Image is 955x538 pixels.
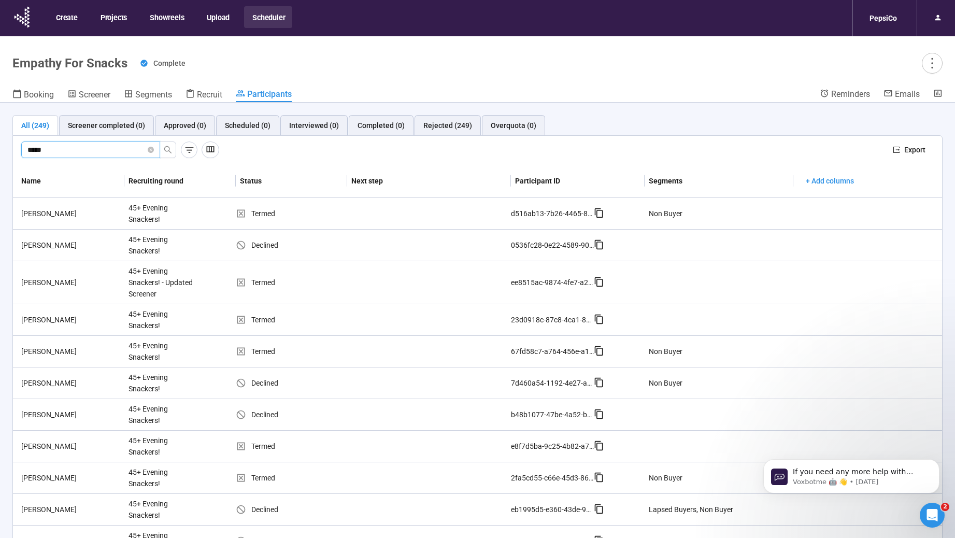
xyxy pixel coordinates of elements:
[21,120,49,131] div: All (249)
[649,472,682,484] div: Non Buyer
[124,230,202,261] div: 45+ Evening Snackers!
[797,173,862,189] button: + Add columns
[511,472,594,484] div: 2fa5cd55-c66e-45d3-8610-4e4b2788f5af
[153,59,186,67] span: Complete
[649,377,682,389] div: Non Buyer
[423,120,472,131] div: Rejected (249)
[135,90,172,100] span: Segments
[124,164,236,198] th: Recruiting round
[17,472,124,484] div: [PERSON_NAME]
[24,90,54,100] span: Booking
[17,208,124,219] div: [PERSON_NAME]
[164,146,172,154] span: search
[17,409,124,420] div: [PERSON_NAME]
[160,141,176,158] button: search
[358,120,405,131] div: Completed (0)
[197,90,222,100] span: Recruit
[124,336,202,367] div: 45+ Evening Snackers!
[645,164,793,198] th: Segments
[236,377,347,389] div: Declined
[904,144,925,155] span: Export
[925,56,939,70] span: more
[124,89,172,102] a: Segments
[124,494,202,525] div: 45+ Evening Snackers!
[124,431,202,462] div: 45+ Evening Snackers!
[236,314,347,325] div: Termed
[511,504,594,515] div: eb1995d5-e360-43de-92e9-8ddde1bdb9ee
[511,277,594,288] div: ee8515ac-9874-4fe7-a26b-9cbe3ddf2e28
[920,503,945,528] iframe: Intercom live chat
[649,504,733,515] div: Lapsed Buyers, Non Buyer
[92,6,134,28] button: Projects
[148,147,154,153] span: close-circle
[236,441,347,452] div: Termed
[511,164,645,198] th: Participant ID
[247,89,292,99] span: Participants
[236,277,347,288] div: Termed
[511,346,594,357] div: 67fd58c7-a764-456e-a161-d2828bba03cd
[893,146,900,153] span: export
[236,89,292,102] a: Participants
[17,346,124,357] div: [PERSON_NAME]
[198,6,237,28] button: Upload
[347,164,511,198] th: Next step
[511,239,594,251] div: 0536fc28-0e22-4589-9035-ab9f05510e87
[225,120,270,131] div: Scheduled (0)
[895,89,920,99] span: Emails
[491,120,536,131] div: Overquota (0)
[922,53,943,74] button: more
[17,277,124,288] div: [PERSON_NAME]
[68,120,145,131] div: Screener completed (0)
[289,120,339,131] div: Interviewed (0)
[17,504,124,515] div: [PERSON_NAME]
[236,346,347,357] div: Termed
[17,239,124,251] div: [PERSON_NAME]
[17,314,124,325] div: [PERSON_NAME]
[831,89,870,99] span: Reminders
[885,141,934,158] button: exportExport
[511,409,594,420] div: b48b1077-47be-4a52-b9db-612812069b15
[67,89,110,102] a: Screener
[79,90,110,100] span: Screener
[124,399,202,430] div: 45+ Evening Snackers!
[649,208,682,219] div: Non Buyer
[164,120,206,131] div: Approved (0)
[236,239,347,251] div: Declined
[124,198,202,229] div: 45+ Evening Snackers!
[17,377,124,389] div: [PERSON_NAME]
[941,503,949,511] span: 2
[244,6,292,28] button: Scheduler
[511,208,594,219] div: d516ab13-7b26-4465-8d63-132a04d72ffa
[748,437,955,510] iframe: Intercom notifications message
[124,261,202,304] div: 45+ Evening Snackers! - Updated Screener
[236,472,347,484] div: Termed
[124,304,202,335] div: 45+ Evening Snackers!
[17,441,124,452] div: [PERSON_NAME]
[12,89,54,102] a: Booking
[863,8,903,28] div: PepsiCo
[13,164,124,198] th: Name
[12,56,127,70] h1: Empathy For Snacks
[883,89,920,101] a: Emails
[511,377,594,389] div: 7d460a54-1192-4e27-a1a8-2d5554fca093
[148,145,154,155] span: close-circle
[806,175,854,187] span: + Add columns
[236,409,347,420] div: Declined
[236,208,347,219] div: Termed
[236,504,347,515] div: Declined
[511,441,594,452] div: e8f7d5ba-9c25-4b82-a75e-a149207b4737
[186,89,222,102] a: Recruit
[649,346,682,357] div: Non Buyer
[141,6,191,28] button: Showreels
[236,164,347,198] th: Status
[48,6,85,28] button: Create
[820,89,870,101] a: Reminders
[124,462,202,493] div: 45+ Evening Snackers!
[511,314,594,325] div: 23d0918c-87c8-4ca1-84ab-0988bb3e98fa
[124,367,202,399] div: 45+ Evening Snackers!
